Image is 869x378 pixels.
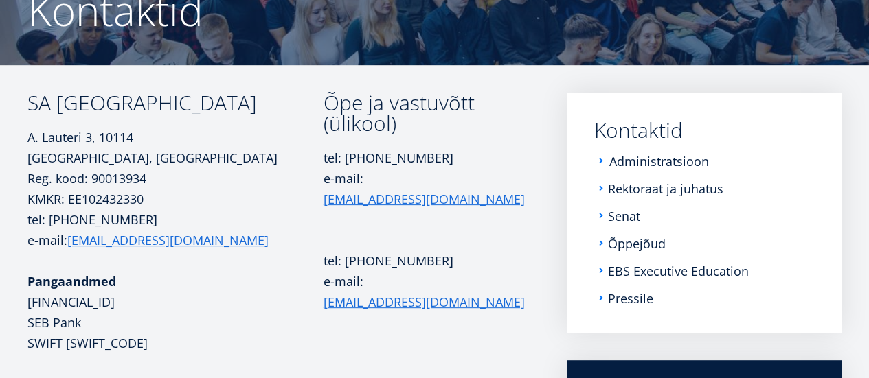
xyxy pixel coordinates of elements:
[67,230,269,250] a: [EMAIL_ADDRESS][DOMAIN_NAME]
[608,209,640,223] a: Senat
[27,93,324,113] h3: SA [GEOGRAPHIC_DATA]
[324,93,527,134] h3: Õpe ja vastuvõtt (ülikool)
[27,189,324,209] p: KMKR: EE102432330
[324,189,525,209] a: [EMAIL_ADDRESS][DOMAIN_NAME]
[608,182,723,196] a: Rektoraat ja juhatus
[324,292,525,312] a: [EMAIL_ADDRESS][DOMAIN_NAME]
[609,154,709,168] a: Administratsioon
[27,273,116,290] strong: Pangaandmed
[27,209,324,250] p: tel: [PHONE_NUMBER] e-mail:
[324,250,527,271] p: tel: [PHONE_NUMBER]
[27,127,324,189] p: A. Lauteri 3, 10114 [GEOGRAPHIC_DATA], [GEOGRAPHIC_DATA] Reg. kood: 90013934
[608,237,666,250] a: Õppejõud
[27,271,324,353] p: [FINANCIAL_ID] SEB Pank SWIFT [SWIFT_CODE]
[594,120,814,141] a: Kontaktid
[324,147,527,230] p: tel: [PHONE_NUMBER] e-mail:
[324,271,527,312] p: e-mail:
[608,264,749,278] a: EBS Executive Education
[608,292,653,305] a: Pressile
